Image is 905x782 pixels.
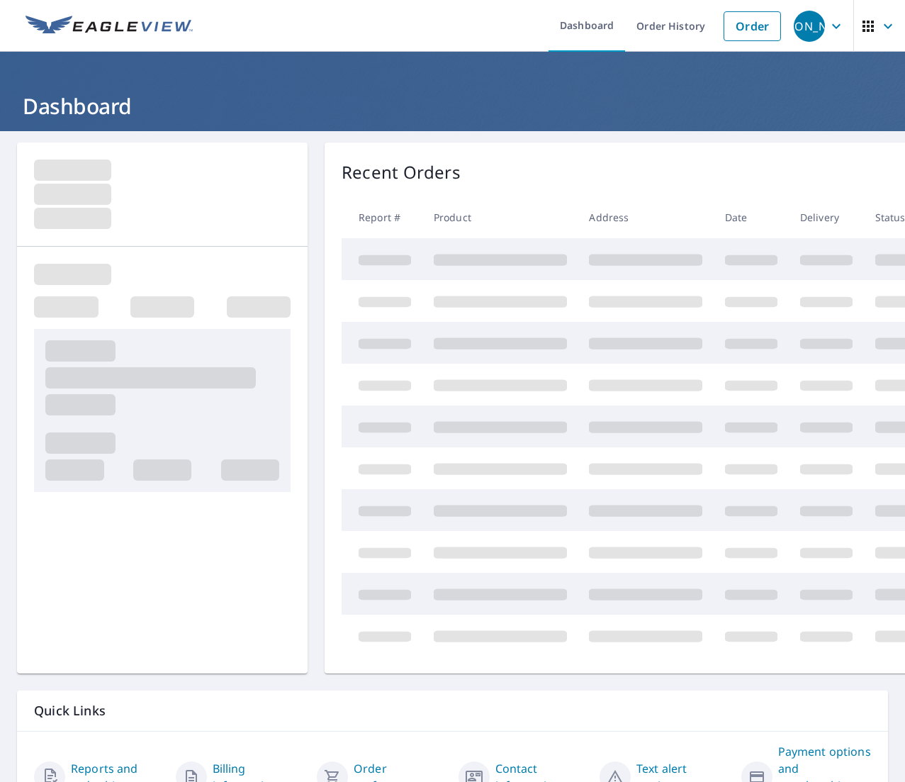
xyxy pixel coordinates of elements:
[422,196,578,238] th: Product
[724,11,781,41] a: Order
[342,196,422,238] th: Report #
[342,160,461,185] p: Recent Orders
[714,196,789,238] th: Date
[17,91,888,121] h1: Dashboard
[578,196,714,238] th: Address
[794,11,825,42] div: [PERSON_NAME]
[34,702,871,720] p: Quick Links
[26,16,193,37] img: EV Logo
[789,196,864,238] th: Delivery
